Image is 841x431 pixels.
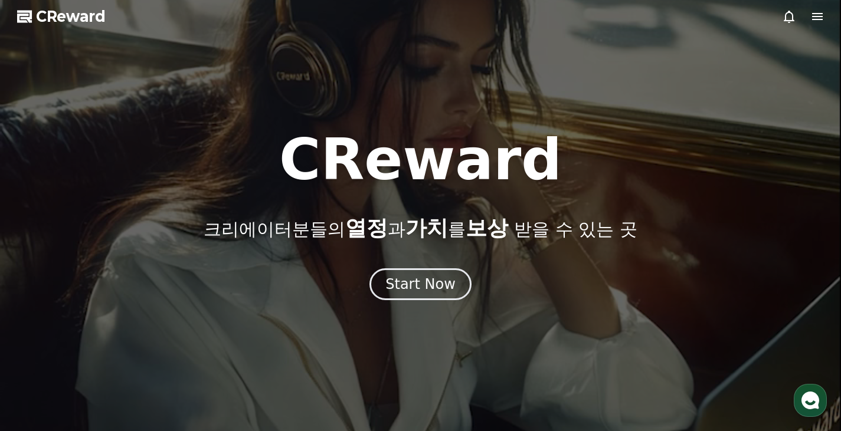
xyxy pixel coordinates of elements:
[204,216,637,240] p: 크리에이터분들의 과 를 받을 수 있는 곳
[369,280,472,291] a: Start Now
[385,275,456,294] div: Start Now
[345,216,388,240] span: 열정
[466,216,508,240] span: 보상
[369,268,472,300] button: Start Now
[17,7,106,26] a: CReward
[36,7,106,26] span: CReward
[405,216,448,240] span: 가치
[279,131,562,188] h1: CReward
